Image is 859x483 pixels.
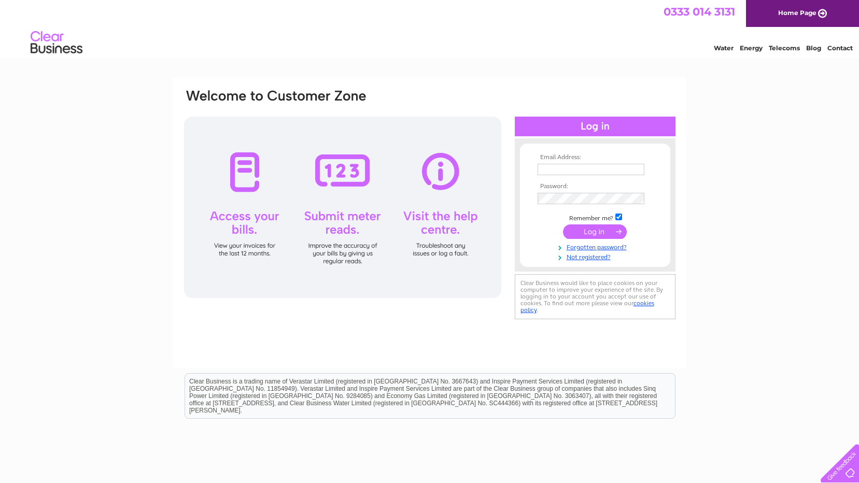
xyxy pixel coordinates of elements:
img: logo.png [30,27,83,59]
div: Clear Business would like to place cookies on your computer to improve your experience of the sit... [515,274,675,319]
a: Blog [806,44,821,52]
th: Email Address: [535,154,655,161]
a: Not registered? [538,251,655,261]
input: Submit [563,224,627,239]
a: Contact [827,44,853,52]
a: 0333 014 3131 [664,5,735,18]
th: Password: [535,183,655,190]
a: cookies policy [520,300,654,314]
a: Water [714,44,734,52]
div: Clear Business is a trading name of Verastar Limited (registered in [GEOGRAPHIC_DATA] No. 3667643... [185,6,675,50]
a: Energy [740,44,763,52]
td: Remember me? [535,212,655,222]
a: Telecoms [769,44,800,52]
a: Forgotten password? [538,241,655,251]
